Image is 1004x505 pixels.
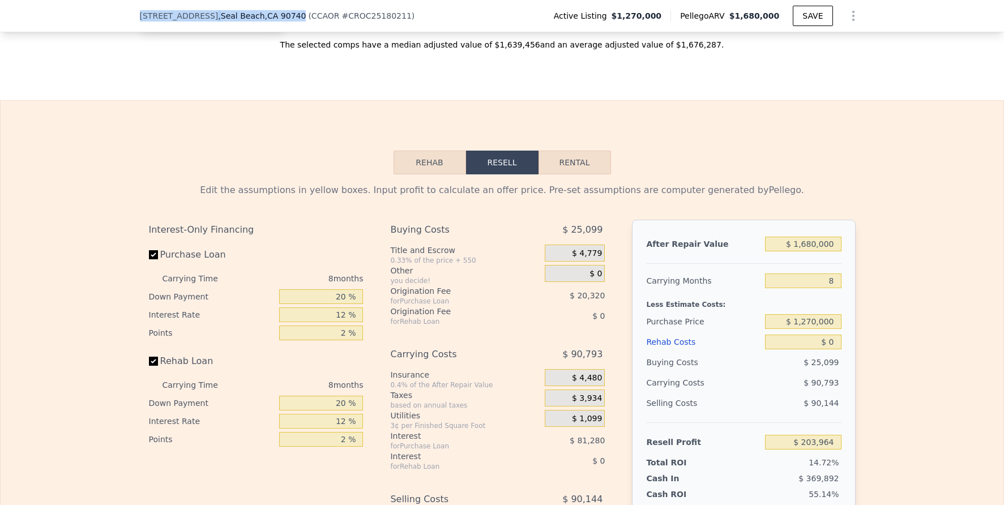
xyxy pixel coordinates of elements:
div: Buying Costs [646,352,761,373]
span: [STREET_ADDRESS] [140,10,219,22]
input: Purchase Loan [149,250,158,259]
div: Cash ROI [646,489,728,500]
div: for Rehab Loan [390,317,516,326]
span: , Seal Beach [218,10,306,22]
div: Purchase Price [646,311,761,332]
div: Points [149,324,275,342]
div: Total ROI [646,457,717,468]
div: Origination Fee [390,285,516,297]
span: $ 90,793 [562,344,603,365]
div: Origination Fee [390,306,516,317]
span: $1,270,000 [612,10,662,22]
div: After Repair Value [646,234,761,254]
input: Rehab Loan [149,357,158,366]
span: , CA 90740 [265,11,306,20]
div: Carrying Time [163,376,236,394]
div: for Purchase Loan [390,297,516,306]
div: 8 months [241,269,364,288]
span: $ 25,099 [804,358,839,367]
div: based on annual taxes [390,401,540,410]
span: $ 369,892 [798,474,839,483]
div: Interest Rate [149,412,275,430]
div: Carrying Costs [646,373,717,393]
button: Rental [539,151,611,174]
div: Rehab Costs [646,332,761,352]
div: Edit the assumptions in yellow boxes. Input profit to calculate an offer price. Pre-set assumptio... [149,183,856,197]
div: Less Estimate Costs: [646,291,841,311]
span: $ 0 [592,311,605,320]
span: $ 1,099 [572,414,602,424]
button: Rehab [394,151,466,174]
div: Down Payment [149,394,275,412]
div: for Rehab Loan [390,462,516,471]
div: Carrying Time [163,269,236,288]
span: $ 90,144 [804,399,839,408]
div: you decide! [390,276,540,285]
div: Interest-Only Financing [149,220,364,240]
span: $ 4,779 [572,249,602,259]
div: Interest [390,451,516,462]
div: Cash In [646,473,717,484]
div: Points [149,430,275,448]
span: # CROC25180211 [342,11,412,20]
div: Selling Costs [646,393,761,413]
div: The selected comps have a median adjusted value of $1,639,456 and an average adjusted value of $1... [140,30,865,50]
span: 14.72% [809,458,839,467]
button: SAVE [793,6,832,26]
span: $ 0 [589,269,602,279]
div: 0.4% of the After Repair Value [390,380,540,390]
span: $ 3,934 [572,393,602,404]
div: 8 months [241,376,364,394]
div: 0.33% of the price + 550 [390,256,540,265]
div: Interest Rate [149,306,275,324]
span: 55.14% [809,490,839,499]
div: for Purchase Loan [390,442,516,451]
button: Resell [466,151,539,174]
div: Title and Escrow [390,245,540,256]
span: Active Listing [554,10,612,22]
div: Carrying Costs [390,344,516,365]
div: Resell Profit [646,432,761,452]
label: Purchase Loan [149,245,275,265]
button: Show Options [842,5,865,27]
span: $ 81,280 [570,436,605,445]
span: CCAOR [311,11,340,20]
span: $ 0 [592,456,605,465]
label: Rehab Loan [149,351,275,371]
span: Pellego ARV [680,10,729,22]
span: $ 25,099 [562,220,603,240]
span: $ 90,793 [804,378,839,387]
div: Interest [390,430,516,442]
span: $ 4,480 [572,373,602,383]
div: Buying Costs [390,220,516,240]
span: $1,680,000 [729,11,780,20]
div: Insurance [390,369,540,380]
div: 3¢ per Finished Square Foot [390,421,540,430]
div: Utilities [390,410,540,421]
div: ( ) [308,10,415,22]
div: Other [390,265,540,276]
span: $ 20,320 [570,291,605,300]
div: Taxes [390,390,540,401]
div: Down Payment [149,288,275,306]
div: Carrying Months [646,271,761,291]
